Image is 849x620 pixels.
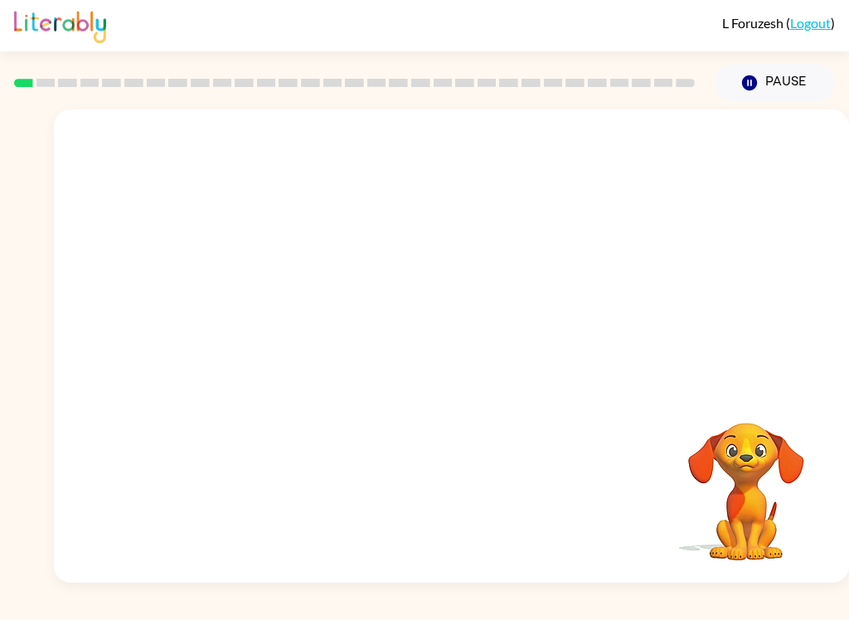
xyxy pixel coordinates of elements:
[663,397,829,563] video: Your browser must support playing .mp4 files to use Literably. Please try using another browser.
[790,15,831,31] a: Logout
[14,7,106,43] img: Literably
[715,64,835,102] button: Pause
[722,15,786,31] span: L Foruzesh
[722,15,835,31] div: ( )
